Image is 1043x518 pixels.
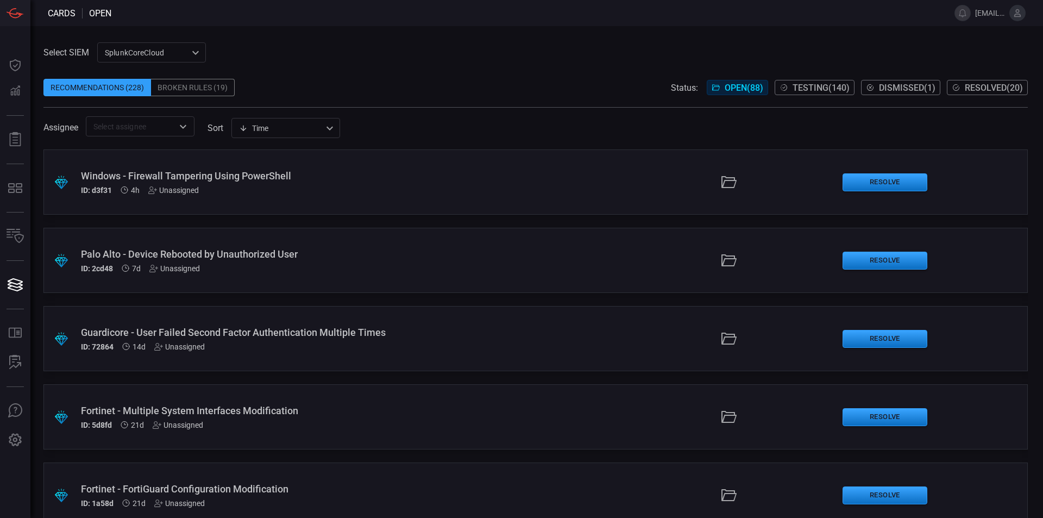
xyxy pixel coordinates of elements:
[879,83,935,93] span: Dismissed ( 1 )
[2,127,28,153] button: Reports
[132,264,141,273] span: Sep 01, 2025 2:22 AM
[965,83,1023,93] span: Resolved ( 20 )
[2,272,28,298] button: Cards
[149,264,200,273] div: Unassigned
[975,9,1005,17] span: [EMAIL_ADDRESS][DOMAIN_NAME]
[947,80,1028,95] button: Resolved(20)
[43,79,151,96] div: Recommendations (228)
[89,120,173,133] input: Select assignee
[843,173,927,191] button: Resolve
[2,427,28,453] button: Preferences
[175,119,191,134] button: Open
[843,252,927,270] button: Resolve
[81,483,426,495] div: Fortinet - FortiGuard Configuration Modification
[843,408,927,426] button: Resolve
[131,421,144,429] span: Aug 18, 2025 2:22 AM
[2,398,28,424] button: Ask Us A Question
[81,421,112,429] h5: ID: 5d8fd
[2,320,28,346] button: Rule Catalog
[48,8,76,18] span: Cards
[81,170,426,182] div: Windows - Firewall Tampering Using PowerShell
[81,342,114,351] h5: ID: 72864
[153,421,203,429] div: Unassigned
[131,186,140,195] span: Sep 08, 2025 7:34 AM
[133,499,146,508] span: Aug 18, 2025 2:22 AM
[81,248,426,260] div: Palo Alto - Device Rebooted by Unauthorized User
[151,79,235,96] div: Broken Rules (19)
[2,78,28,104] button: Detections
[81,264,113,273] h5: ID: 2cd48
[105,47,189,58] p: SplunkCoreCloud
[239,123,323,134] div: Time
[843,330,927,348] button: Resolve
[2,350,28,376] button: ALERT ANALYSIS
[843,486,927,504] button: Resolve
[2,223,28,249] button: Inventory
[793,83,850,93] span: Testing ( 140 )
[861,80,940,95] button: Dismissed(1)
[89,8,111,18] span: open
[671,83,698,93] span: Status:
[775,80,854,95] button: Testing(140)
[81,499,114,508] h5: ID: 1a58d
[208,123,223,133] label: sort
[2,52,28,78] button: Dashboard
[154,499,205,508] div: Unassigned
[43,122,78,133] span: Assignee
[725,83,763,93] span: Open ( 88 )
[148,186,199,195] div: Unassigned
[43,47,89,58] label: Select SIEM
[133,342,146,351] span: Aug 25, 2025 2:50 AM
[154,342,205,351] div: Unassigned
[81,327,426,338] div: Guardicore - User Failed Second Factor Authentication Multiple Times
[81,186,112,195] h5: ID: d3f31
[81,405,426,416] div: Fortinet - Multiple System Interfaces Modification
[707,80,768,95] button: Open(88)
[2,175,28,201] button: MITRE - Detection Posture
